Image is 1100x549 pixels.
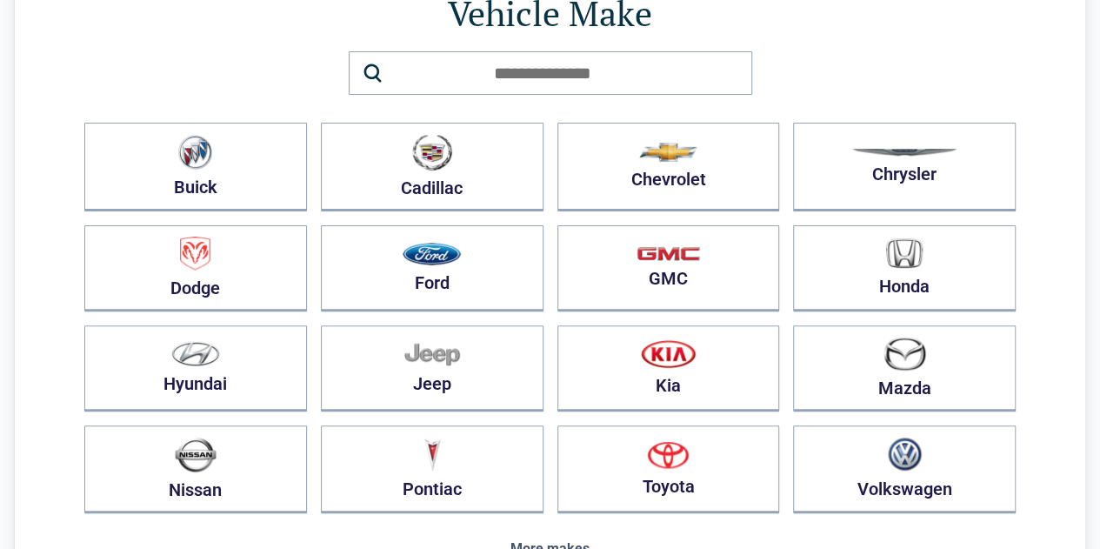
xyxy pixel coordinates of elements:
button: Ford [321,225,543,311]
button: Toyota [557,425,780,513]
button: Volkswagen [793,425,1016,513]
button: Dodge [84,225,307,311]
button: Chrysler [793,123,1016,211]
button: Hyundai [84,325,307,412]
button: Cadillac [321,123,543,211]
button: GMC [557,225,780,311]
button: Jeep [321,325,543,412]
button: Buick [84,123,307,211]
button: Kia [557,325,780,412]
button: Honda [793,225,1016,311]
button: Chevrolet [557,123,780,211]
button: Mazda [793,325,1016,412]
button: Nissan [84,425,307,513]
button: Pontiac [321,425,543,513]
